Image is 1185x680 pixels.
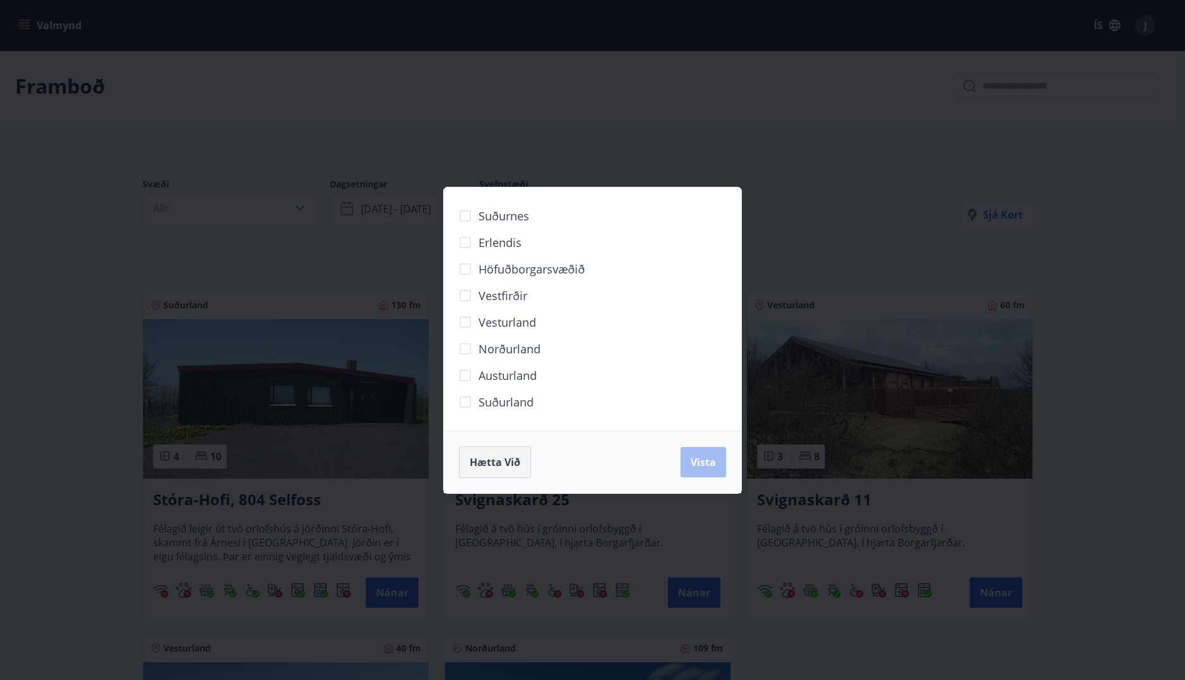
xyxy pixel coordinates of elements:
[479,341,541,357] span: Norðurland
[479,234,522,251] span: Erlendis
[479,287,527,304] span: Vestfirðir
[459,446,531,478] button: Hætta við
[470,455,520,469] span: Hætta við
[479,261,585,277] span: Höfuðborgarsvæðið
[479,367,537,384] span: Austurland
[479,208,529,224] span: Suðurnes
[479,394,534,410] span: Suðurland
[479,314,536,331] span: Vesturland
